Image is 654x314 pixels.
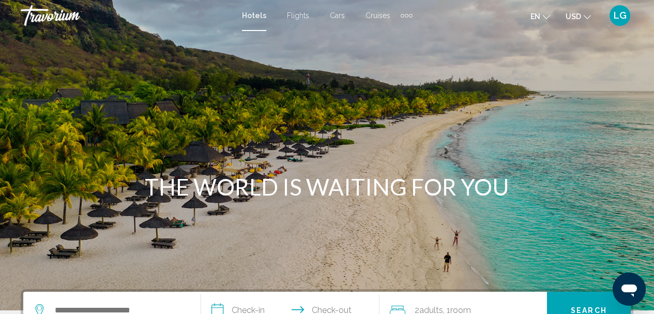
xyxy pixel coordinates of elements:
[330,11,345,20] a: Cars
[133,173,521,200] h1: THE WORLD IS WAITING FOR YOU
[287,11,309,20] a: Flights
[566,12,581,21] span: USD
[21,5,232,26] a: Travorium
[366,11,390,20] a: Cruises
[566,9,591,24] button: Change currency
[606,5,633,26] button: User Menu
[613,273,646,306] iframe: Button to launch messaging window
[242,11,266,20] a: Hotels
[530,9,550,24] button: Change language
[530,12,540,21] span: en
[401,7,413,24] button: Extra navigation items
[614,10,627,21] span: LG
